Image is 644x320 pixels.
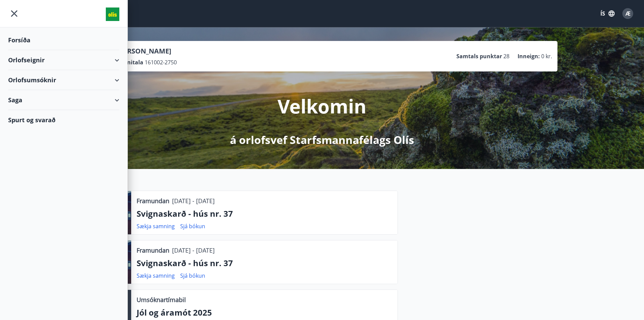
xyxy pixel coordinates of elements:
[8,50,119,70] div: Orlofseignir
[117,59,143,66] p: Kennitala
[625,10,630,17] span: Æ
[137,196,169,205] p: Framundan
[518,52,540,60] p: Inneign :
[106,7,119,21] img: union_logo
[137,246,169,255] p: Framundan
[180,222,205,230] a: Sjá bókun
[456,52,502,60] p: Samtals punktar
[137,295,186,304] p: Umsóknartímabil
[620,5,636,22] button: Æ
[8,110,119,130] div: Spurt og svarað
[8,30,119,50] div: Forsíða
[8,90,119,110] div: Saga
[503,52,509,60] span: 28
[137,222,175,230] a: Sækja samning
[597,7,618,20] button: ÍS
[172,246,215,255] p: [DATE] - [DATE]
[137,208,392,219] p: Svignaskarð - hús nr. 37
[8,7,20,20] button: menu
[541,52,552,60] span: 0 kr.
[137,272,175,279] a: Sækja samning
[117,46,177,56] p: [PERSON_NAME]
[137,307,392,318] p: Jól og áramót 2025
[8,70,119,90] div: Orlofsumsóknir
[278,93,366,119] p: Velkomin
[230,132,414,147] p: á orlofsvef Starfsmannafélags Olís
[137,257,392,269] p: Svignaskarð - hús nr. 37
[172,196,215,205] p: [DATE] - [DATE]
[145,59,177,66] span: 161002-2750
[180,272,205,279] a: Sjá bókun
